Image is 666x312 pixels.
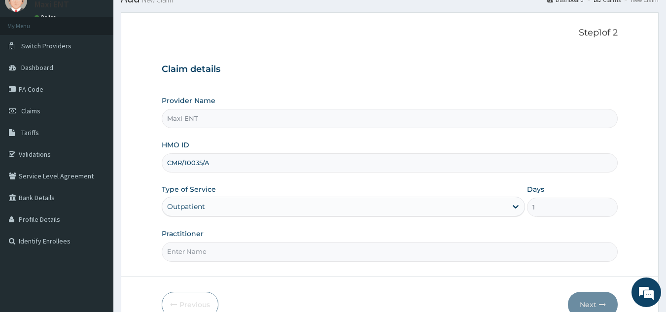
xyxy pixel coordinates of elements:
[5,208,188,242] textarea: Type your message and hit 'Enter'
[167,202,205,211] div: Outpatient
[57,93,136,193] span: We're online!
[527,184,544,194] label: Days
[162,184,216,194] label: Type of Service
[162,153,618,173] input: Enter HMO ID
[21,63,53,72] span: Dashboard
[162,229,204,239] label: Practitioner
[162,5,185,29] div: Minimize live chat window
[162,140,189,150] label: HMO ID
[162,242,618,261] input: Enter Name
[162,64,618,75] h3: Claim details
[35,14,58,21] a: Online
[162,28,618,38] p: Step 1 of 2
[21,128,39,137] span: Tariffs
[21,106,40,115] span: Claims
[162,96,215,105] label: Provider Name
[51,55,166,68] div: Chat with us now
[21,41,71,50] span: Switch Providers
[18,49,40,74] img: d_794563401_company_1708531726252_794563401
